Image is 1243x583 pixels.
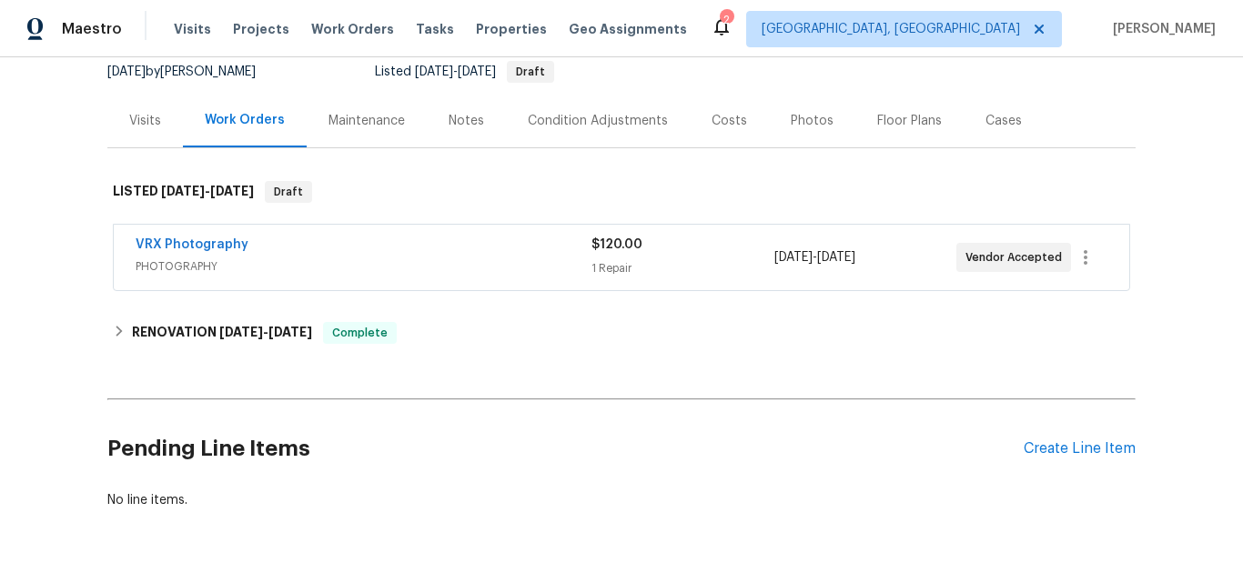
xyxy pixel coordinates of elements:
[415,65,453,78] span: [DATE]
[509,66,552,77] span: Draft
[591,238,642,251] span: $120.00
[107,65,146,78] span: [DATE]
[136,238,248,251] a: VRX Photography
[161,185,254,197] span: -
[136,257,591,276] span: PHOTOGRAPHY
[161,185,205,197] span: [DATE]
[415,65,496,78] span: -
[325,324,395,342] span: Complete
[174,20,211,38] span: Visits
[985,112,1022,130] div: Cases
[720,11,733,29] div: 2
[817,251,855,264] span: [DATE]
[62,20,122,38] span: Maestro
[458,65,496,78] span: [DATE]
[762,20,1020,38] span: [GEOGRAPHIC_DATA], [GEOGRAPHIC_DATA]
[107,61,278,83] div: by [PERSON_NAME]
[449,112,484,130] div: Notes
[591,259,773,277] div: 1 Repair
[219,326,263,338] span: [DATE]
[129,112,161,130] div: Visits
[233,20,289,38] span: Projects
[107,311,1136,355] div: RENOVATION [DATE]-[DATE]Complete
[107,407,1024,491] h2: Pending Line Items
[107,491,1136,509] div: No line items.
[205,111,285,129] div: Work Orders
[107,163,1136,221] div: LISTED [DATE]-[DATE]Draft
[528,112,668,130] div: Condition Adjustments
[375,65,554,78] span: Listed
[877,112,942,130] div: Floor Plans
[791,112,834,130] div: Photos
[774,251,813,264] span: [DATE]
[1024,440,1136,457] div: Create Line Item
[113,181,254,203] h6: LISTED
[311,20,394,38] span: Work Orders
[219,326,312,338] span: -
[965,248,1069,266] span: Vendor Accepted
[1106,20,1216,38] span: [PERSON_NAME]
[476,20,547,38] span: Properties
[132,322,312,344] h6: RENOVATION
[267,183,310,201] span: Draft
[328,112,405,130] div: Maintenance
[774,248,855,266] span: -
[210,185,254,197] span: [DATE]
[712,112,747,130] div: Costs
[569,20,687,38] span: Geo Assignments
[416,23,454,35] span: Tasks
[268,326,312,338] span: [DATE]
